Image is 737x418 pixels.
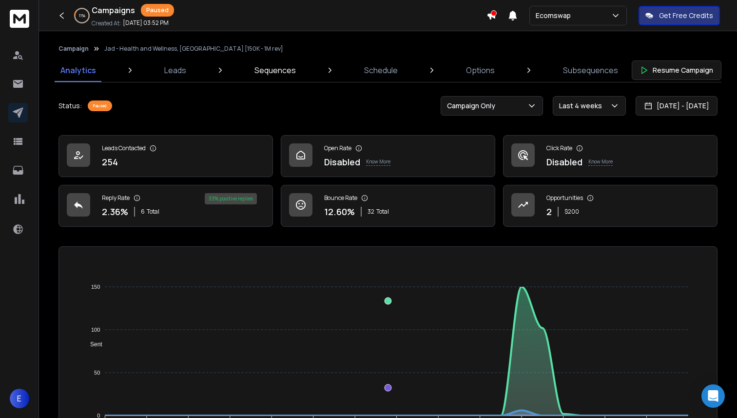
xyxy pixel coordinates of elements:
[503,135,718,177] a: Click RateDisabledKnow More
[563,64,618,76] p: Subsequences
[376,208,389,216] span: Total
[366,158,390,166] p: Know More
[102,194,130,202] p: Reply Rate
[557,59,624,82] a: Subsequences
[88,100,112,111] div: Paused
[92,20,121,27] p: Created At:
[102,144,146,152] p: Leads Contacted
[546,144,572,152] p: Click Rate
[503,185,718,227] a: Opportunities2$200
[636,96,718,116] button: [DATE] - [DATE]
[324,205,355,219] p: 12.60 %
[60,64,96,76] p: Analytics
[79,13,85,19] p: 11 %
[324,155,360,169] p: Disabled
[447,101,499,111] p: Campaign Only
[205,193,257,204] div: 33 % positive replies
[141,208,145,216] span: 6
[91,327,100,333] tspan: 100
[559,101,606,111] p: Last 4 weeks
[123,19,169,27] p: [DATE] 03:52 PM
[147,208,159,216] span: Total
[249,59,302,82] a: Sequences
[83,341,102,348] span: Sent
[158,59,192,82] a: Leads
[536,11,575,20] p: Ecomswap
[94,370,100,376] tspan: 50
[91,284,100,290] tspan: 150
[632,60,721,80] button: Resume Campaign
[254,64,296,76] p: Sequences
[10,389,29,408] button: E
[102,155,118,169] p: 254
[58,101,82,111] p: Status:
[58,135,273,177] a: Leads Contacted254
[324,194,357,202] p: Bounce Rate
[55,59,102,82] a: Analytics
[546,205,552,219] p: 2
[104,45,283,53] p: Jad - Health and Wellness, [GEOGRAPHIC_DATA] [150K - 1M rev]
[368,208,374,216] span: 32
[281,135,495,177] a: Open RateDisabledKnow More
[460,59,501,82] a: Options
[546,194,583,202] p: Opportunities
[564,208,579,216] p: $ 200
[364,64,398,76] p: Schedule
[281,185,495,227] a: Bounce Rate12.60%32Total
[58,45,89,53] button: Campaign
[358,59,404,82] a: Schedule
[659,11,713,20] p: Get Free Credits
[92,4,135,16] h1: Campaigns
[466,64,495,76] p: Options
[639,6,720,25] button: Get Free Credits
[102,205,128,219] p: 2.36 %
[588,158,613,166] p: Know More
[324,144,351,152] p: Open Rate
[164,64,186,76] p: Leads
[141,4,174,17] div: Paused
[701,384,725,408] div: Open Intercom Messenger
[58,185,273,227] a: Reply Rate2.36%6Total33% positive replies
[546,155,582,169] p: Disabled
